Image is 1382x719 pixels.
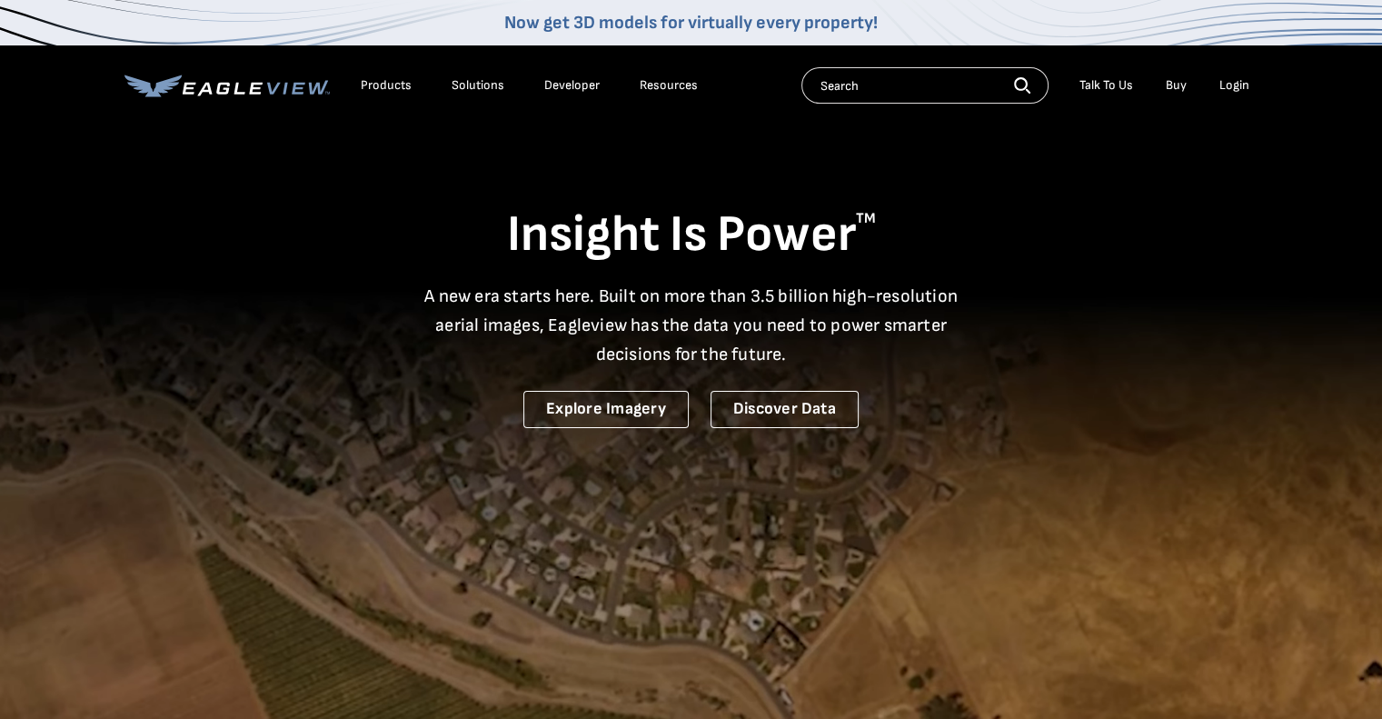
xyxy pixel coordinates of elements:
[1166,77,1187,94] a: Buy
[801,67,1049,104] input: Search
[640,77,698,94] div: Resources
[452,77,504,94] div: Solutions
[544,77,600,94] a: Developer
[1079,77,1133,94] div: Talk To Us
[711,391,859,428] a: Discover Data
[124,204,1258,267] h1: Insight Is Power
[1219,77,1249,94] div: Login
[523,391,689,428] a: Explore Imagery
[361,77,412,94] div: Products
[856,210,876,227] sup: TM
[504,12,878,34] a: Now get 3D models for virtually every property!
[413,282,969,369] p: A new era starts here. Built on more than 3.5 billion high-resolution aerial images, Eagleview ha...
